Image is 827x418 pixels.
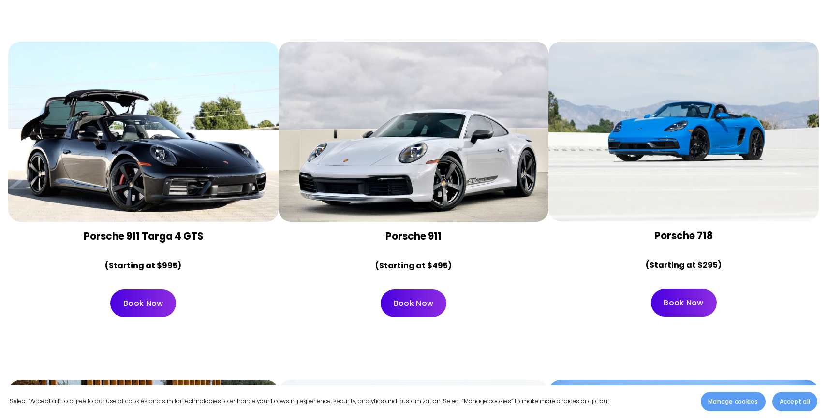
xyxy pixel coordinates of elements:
[651,289,717,317] a: Book Now
[10,396,610,406] p: Select “Accept all” to agree to our use of cookies and similar technologies to enhance your brows...
[701,392,765,411] button: Manage cookies
[708,397,758,406] span: Manage cookies
[654,229,713,243] strong: Porsche 718
[772,392,817,411] button: Accept all
[646,259,722,271] strong: (Starting at $295)
[375,260,452,271] strong: (Starting at $495)
[385,230,442,243] strong: Porsche 911
[105,260,181,271] strong: (Starting at $995)
[84,230,203,243] strong: Porsche 911 Targa 4 GTS
[381,289,446,317] a: Book Now
[110,289,176,317] a: Book Now
[780,397,810,406] span: Accept all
